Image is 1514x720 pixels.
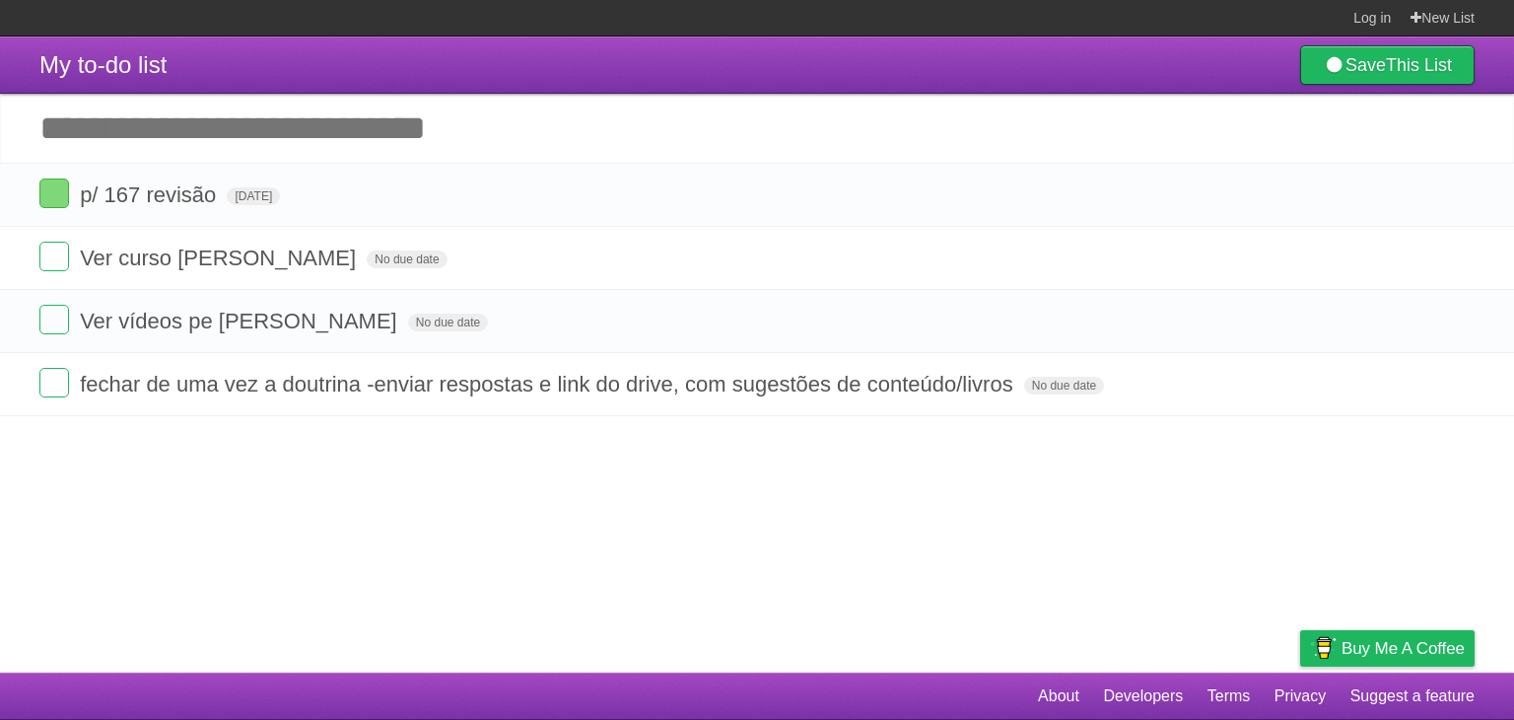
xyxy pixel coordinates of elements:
a: Suggest a feature [1350,678,1475,715]
a: Developers [1103,678,1183,715]
label: Done [39,305,69,334]
span: No due date [408,314,488,331]
span: No due date [367,251,447,268]
label: Done [39,179,69,208]
span: No due date [1024,377,1104,395]
a: About [1038,678,1079,715]
span: Ver vídeos pe [PERSON_NAME] [80,309,402,333]
label: Done [39,368,69,397]
a: Buy me a coffee [1300,630,1475,667]
span: Buy me a coffee [1342,631,1465,666]
span: Ver curso [PERSON_NAME] [80,246,361,270]
span: My to-do list [39,51,167,78]
b: This List [1386,55,1452,75]
a: Terms [1207,678,1251,715]
label: Done [39,242,69,271]
img: Buy me a coffee [1310,631,1337,665]
a: SaveThis List [1300,45,1475,85]
span: p/ 167 revisão [80,182,221,207]
a: Privacy [1274,678,1326,715]
span: [DATE] [227,187,280,205]
span: fechar de uma vez a doutrina -enviar respostas e link do drive, com sugestões de conteúdo/livros [80,372,1018,396]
